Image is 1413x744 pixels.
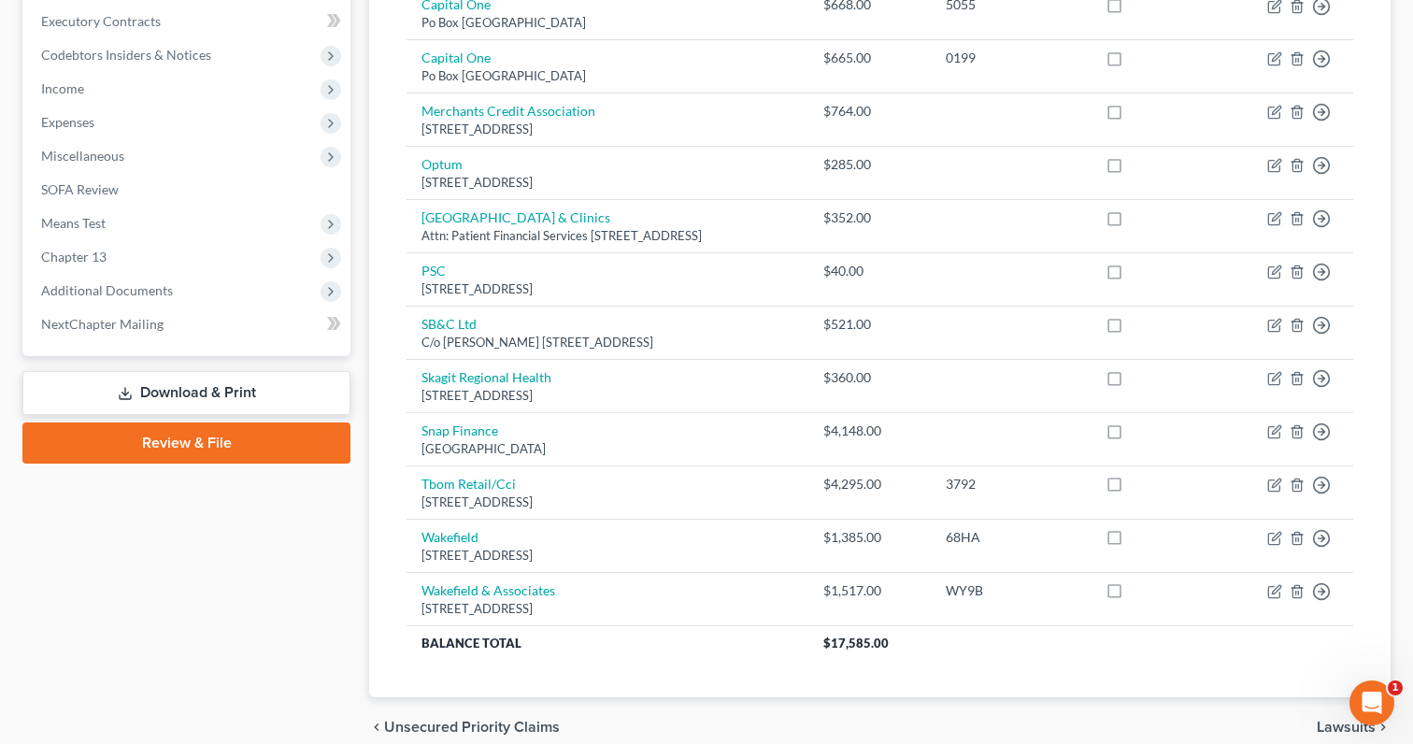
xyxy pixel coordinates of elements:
[946,581,1076,600] div: WY9B
[823,102,917,121] div: $764.00
[384,720,560,735] span: Unsecured Priority Claims
[407,625,808,659] th: Balance Total
[369,720,384,735] i: chevron_left
[41,282,173,298] span: Additional Documents
[1349,680,1394,725] iframe: Intercom live chat
[1317,720,1391,735] button: Lawsuits chevron_right
[26,173,350,207] a: SOFA Review
[421,529,478,545] a: Wakefield
[421,280,793,298] div: [STREET_ADDRESS]
[823,475,917,494] div: $4,295.00
[421,67,793,85] div: Po Box [GEOGRAPHIC_DATA]
[421,476,516,492] a: Tbom Retail/Cci
[946,475,1076,494] div: 3792
[421,600,793,618] div: [STREET_ADDRESS]
[421,103,595,119] a: Merchants Credit Association
[421,263,446,279] a: PSC
[41,13,161,29] span: Executory Contracts
[41,249,107,265] span: Chapter 13
[421,422,498,438] a: Snap Finance
[823,49,917,67] div: $665.00
[26,308,350,341] a: NextChapter Mailing
[823,368,917,387] div: $360.00
[823,422,917,440] div: $4,148.00
[421,494,793,511] div: [STREET_ADDRESS]
[369,720,560,735] button: chevron_left Unsecured Priority Claims
[41,80,84,96] span: Income
[421,227,793,245] div: Attn: Patient Financial Services [STREET_ADDRESS]
[41,148,124,164] span: Miscellaneous
[41,215,106,231] span: Means Test
[421,547,793,565] div: [STREET_ADDRESS]
[41,47,211,63] span: Codebtors Insiders & Notices
[823,636,889,651] span: $17,585.00
[946,528,1076,547] div: 68HA
[421,14,793,32] div: Po Box [GEOGRAPHIC_DATA]
[421,121,793,138] div: [STREET_ADDRESS]
[41,316,164,332] span: NextChapter Mailing
[823,262,917,280] div: $40.00
[1376,720,1391,735] i: chevron_right
[41,114,94,130] span: Expenses
[421,156,463,172] a: Optum
[421,209,610,225] a: [GEOGRAPHIC_DATA] & Clinics
[1388,680,1403,695] span: 1
[421,369,551,385] a: Skagit Regional Health
[26,5,350,38] a: Executory Contracts
[41,181,119,197] span: SOFA Review
[421,440,793,458] div: [GEOGRAPHIC_DATA]
[421,334,793,351] div: C/o [PERSON_NAME] [STREET_ADDRESS]
[823,315,917,334] div: $521.00
[421,582,555,598] a: Wakefield & Associates
[421,50,491,65] a: Capital One
[22,371,350,415] a: Download & Print
[421,174,793,192] div: [STREET_ADDRESS]
[1317,720,1376,735] span: Lawsuits
[823,581,917,600] div: $1,517.00
[421,316,477,332] a: SB&C Ltd
[421,387,793,405] div: [STREET_ADDRESS]
[22,422,350,464] a: Review & File
[823,208,917,227] div: $352.00
[823,528,917,547] div: $1,385.00
[823,155,917,174] div: $285.00
[946,49,1076,67] div: 0199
